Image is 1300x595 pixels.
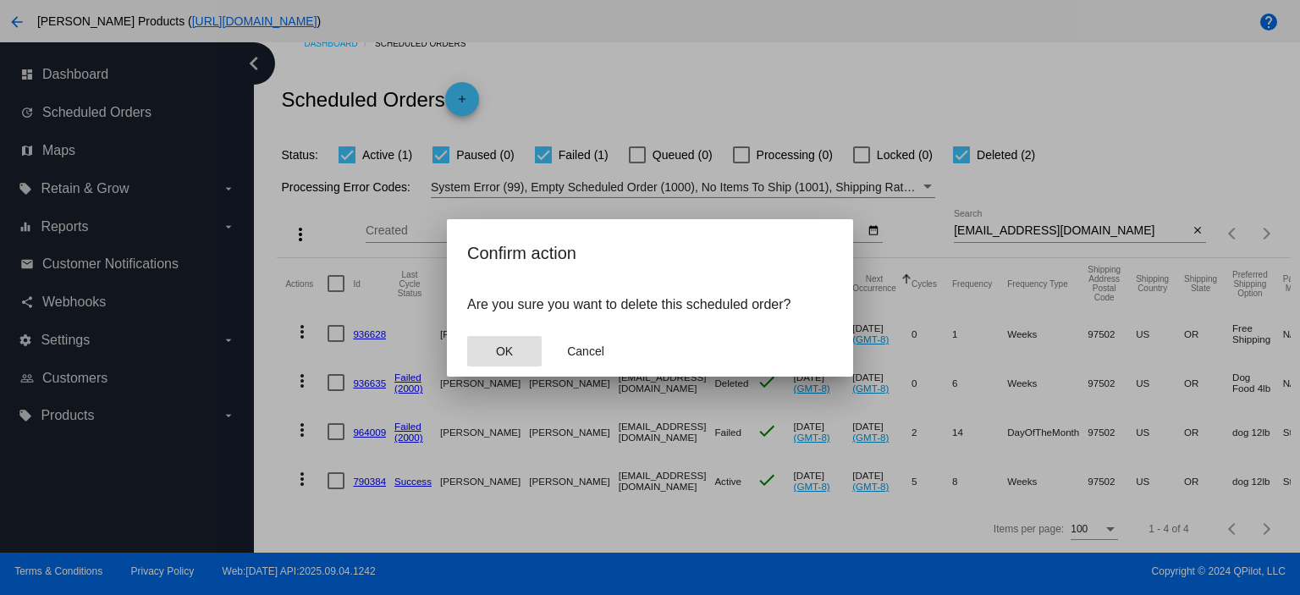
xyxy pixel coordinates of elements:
button: Close dialog [467,336,542,366]
span: OK [496,344,513,358]
h2: Confirm action [467,240,833,267]
p: Are you sure you want to delete this scheduled order? [467,297,833,312]
span: Cancel [567,344,604,358]
button: Close dialog [548,336,623,366]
